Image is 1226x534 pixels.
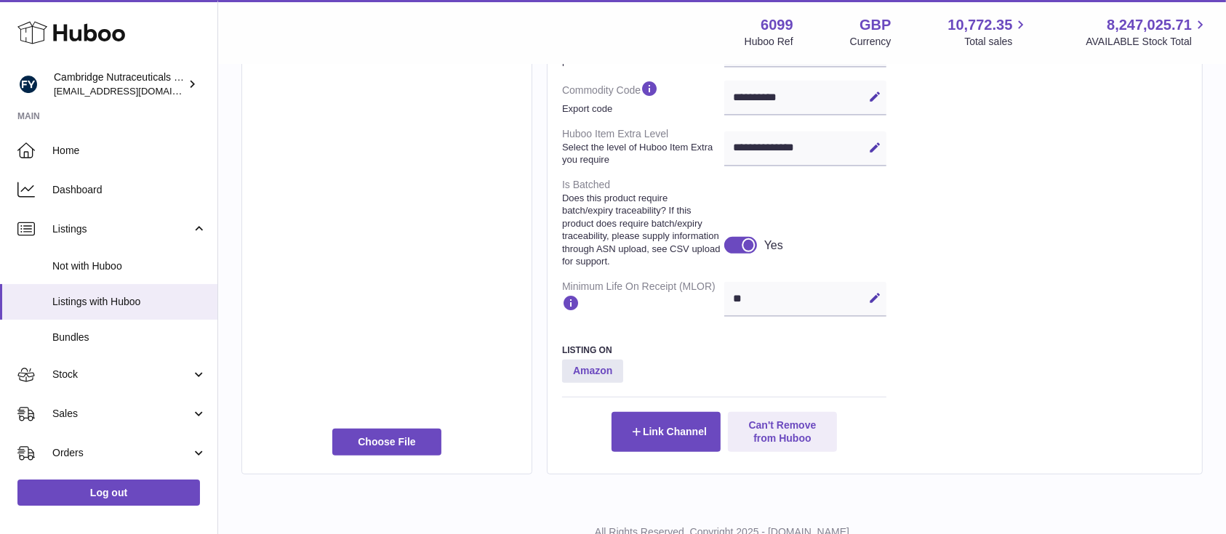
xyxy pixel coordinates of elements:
[562,121,724,172] dt: Huboo Item Extra Level
[745,35,793,49] div: Huboo Ref
[612,412,721,451] button: Link Channel
[52,331,207,344] span: Bundles
[947,15,1029,49] a: 10,772.35 Total sales
[52,259,207,273] span: Not with Huboo
[947,15,1012,35] span: 10,772.35
[562,360,623,383] strong: Amazon
[1086,35,1209,49] span: AVAILABLE Stock Total
[1086,15,1209,49] a: 8,247,025.71 AVAILABLE Stock Total
[562,102,721,116] strong: Export code
[52,368,191,381] span: Stock
[17,480,200,506] a: Log out
[54,85,214,97] span: [EMAIL_ADDRESS][DOMAIN_NAME]
[52,222,191,236] span: Listings
[562,344,886,356] h3: Listing On
[52,295,207,309] span: Listings with Huboo
[764,238,783,254] div: Yes
[964,35,1029,49] span: Total sales
[54,70,185,98] div: Cambridge Nutraceuticals Ltd
[1107,15,1192,35] span: 8,247,025.71
[850,35,892,49] div: Currency
[52,183,207,197] span: Dashboard
[52,407,191,421] span: Sales
[860,15,891,35] strong: GBP
[562,73,724,121] dt: Commodity Code
[562,274,724,323] dt: Minimum Life On Receipt (MLOR)
[562,172,724,274] dt: Is Batched
[332,429,441,455] span: Choose File
[562,192,721,268] strong: Does this product require batch/expiry traceability? If this product does require batch/expiry tr...
[562,141,721,166] strong: Select the level of Huboo Item Extra you require
[17,73,39,95] img: internalAdmin-6099@internal.huboo.com
[52,144,207,158] span: Home
[761,15,793,35] strong: 6099
[52,446,191,460] span: Orders
[728,412,837,451] button: Can't Remove from Huboo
